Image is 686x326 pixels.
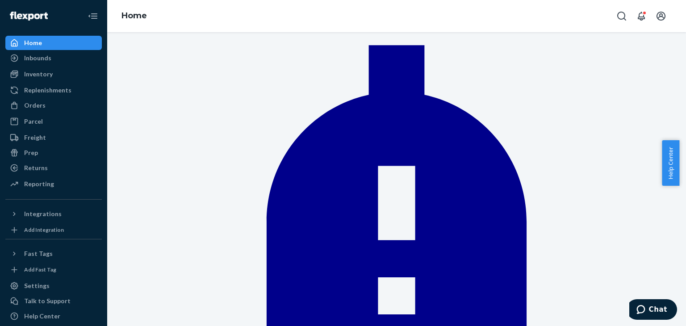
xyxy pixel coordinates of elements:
a: Inventory [5,67,102,81]
button: Fast Tags [5,247,102,261]
a: Add Integration [5,225,102,235]
div: Prep [24,148,38,157]
a: Settings [5,279,102,293]
div: Inbounds [24,54,51,63]
a: Add Fast Tag [5,264,102,275]
a: Help Center [5,309,102,323]
div: Settings [24,281,50,290]
a: Freight [5,130,102,145]
div: Help Center [24,312,60,321]
div: Fast Tags [24,249,53,258]
div: Replenishments [24,86,71,95]
a: Inbounds [5,51,102,65]
div: Inventory [24,70,53,79]
div: Home [24,38,42,47]
a: Prep [5,146,102,160]
a: Replenishments [5,83,102,97]
button: Help Center [662,140,679,186]
a: Home [121,11,147,21]
div: Add Integration [24,226,64,234]
div: Add Fast Tag [24,266,56,273]
a: Home [5,36,102,50]
div: Talk to Support [24,297,71,305]
iframe: Opens a widget where you can chat to one of our agents [629,299,677,322]
div: Freight [24,133,46,142]
div: Reporting [24,180,54,188]
button: Close Navigation [84,7,102,25]
a: Orders [5,98,102,113]
button: Open Search Box [613,7,631,25]
img: Flexport logo [10,12,48,21]
div: Parcel [24,117,43,126]
div: Orders [24,101,46,110]
button: Integrations [5,207,102,221]
div: Integrations [24,209,62,218]
div: Returns [24,163,48,172]
a: Reporting [5,177,102,191]
a: Returns [5,161,102,175]
button: Talk to Support [5,294,102,308]
ol: breadcrumbs [114,3,154,29]
button: Open account menu [652,7,670,25]
button: Open notifications [632,7,650,25]
a: Parcel [5,114,102,129]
